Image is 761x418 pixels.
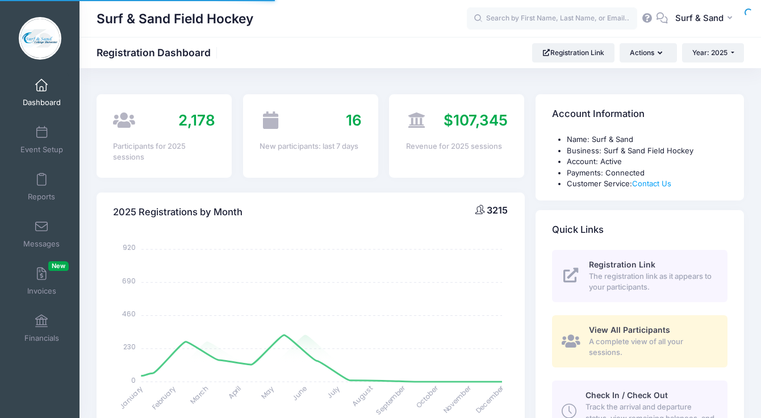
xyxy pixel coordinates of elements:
span: Check In / Check Out [586,390,668,400]
tspan: July [325,383,342,400]
h4: Quick Links [552,214,604,246]
h1: Surf & Sand Field Hockey [97,6,253,32]
span: Reports [28,192,55,202]
tspan: March [188,383,211,406]
li: Payments: Connected [567,168,727,179]
li: Account: Active [567,156,727,168]
a: Event Setup [15,120,69,160]
li: Name: Surf & Sand [567,134,727,145]
li: Business: Surf & Sand Field Hockey [567,145,727,157]
tspan: September [374,383,408,416]
tspan: January [118,383,145,411]
span: The registration link as it appears to your participants. [589,271,714,293]
tspan: May [259,383,276,400]
tspan: 0 [131,375,136,384]
span: View All Participants [589,325,670,335]
span: 16 [346,111,362,129]
div: Participants for 2025 sessions [113,141,215,163]
tspan: November [441,383,474,415]
span: 2,178 [178,111,215,129]
a: Messages [15,214,69,254]
span: Invoices [27,286,56,296]
a: Dashboard [15,73,69,112]
span: Event Setup [20,145,63,154]
span: Surf & Sand [675,12,724,24]
span: New [48,261,69,271]
a: Reports [15,167,69,207]
tspan: August [350,383,374,408]
h4: 2025 Registrations by Month [113,196,242,228]
span: Registration Link [589,260,655,269]
h1: Registration Dashboard [97,47,220,58]
span: Dashboard [23,98,61,107]
tspan: October [414,383,441,409]
button: Actions [620,43,676,62]
a: Financials [15,308,69,348]
button: Surf & Sand [668,6,744,32]
button: Year: 2025 [682,43,744,62]
a: Contact Us [632,179,671,188]
li: Customer Service: [567,178,727,190]
span: A complete view of all your sessions. [589,336,714,358]
div: New participants: last 7 days [260,141,362,152]
tspan: June [290,383,309,402]
span: Financials [24,333,59,343]
tspan: December [474,383,507,415]
span: 3215 [487,204,508,216]
input: Search by First Name, Last Name, or Email... [467,7,637,30]
img: Surf & Sand Field Hockey [19,17,61,60]
tspan: February [150,383,178,411]
h4: Account Information [552,98,645,131]
span: $107,345 [444,111,508,129]
a: Registration Link The registration link as it appears to your participants. [552,250,727,302]
tspan: 920 [123,243,136,252]
a: View All Participants A complete view of all your sessions. [552,315,727,367]
tspan: 690 [122,275,136,285]
tspan: April [226,383,243,400]
div: Revenue for 2025 sessions [406,141,508,152]
tspan: 460 [122,308,136,318]
tspan: 230 [123,342,136,352]
span: Year: 2025 [692,48,727,57]
a: InvoicesNew [15,261,69,301]
span: Messages [23,239,60,249]
a: Registration Link [532,43,614,62]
